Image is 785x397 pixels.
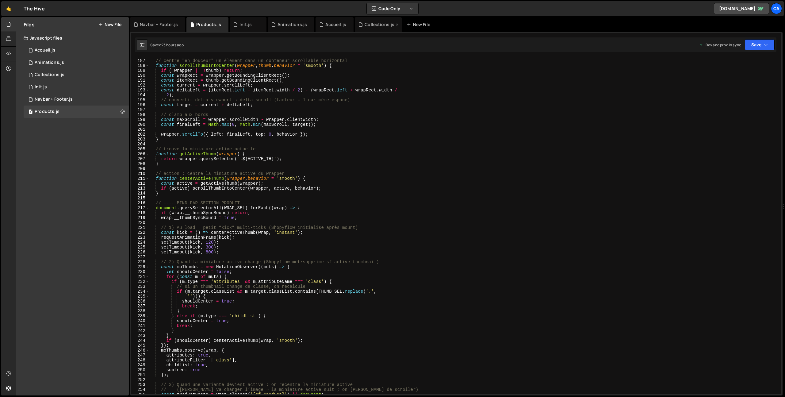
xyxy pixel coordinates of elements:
div: 219 [131,215,149,220]
div: 246 [131,348,149,353]
div: 195 [131,98,149,102]
div: 248 [131,358,149,363]
div: 200 [131,122,149,127]
div: 199 [131,117,149,122]
div: Animations.js [35,60,64,65]
div: 252 [131,377,149,382]
div: 236 [131,299,149,304]
div: 225 [131,245,149,250]
div: 191 [131,78,149,83]
div: 249 [131,363,149,368]
div: 227 [131,255,149,260]
div: Collections.js [365,21,394,28]
div: 17034/46849.js [24,56,129,69]
div: 192 [131,83,149,88]
div: 233 [131,284,149,289]
div: Accueil.js [35,48,56,53]
div: 216 [131,201,149,206]
div: 190 [131,73,149,78]
div: 237 [131,304,149,309]
div: Products.js [196,21,221,28]
div: 217 [131,206,149,210]
div: 229 [131,264,149,269]
a: [DOMAIN_NAME] [714,3,769,14]
div: Saved [150,42,184,48]
div: 228 [131,260,149,264]
div: 253 [131,382,149,387]
div: 198 [131,112,149,117]
div: 231 [131,274,149,279]
div: 239 [131,314,149,318]
div: 208 [131,161,149,166]
div: 234 [131,289,149,294]
div: 250 [131,368,149,372]
div: 240 [131,318,149,323]
div: 241 [131,323,149,328]
div: 247 [131,353,149,358]
div: 187 [131,58,149,63]
div: 230 [131,269,149,274]
div: 222 [131,230,149,235]
div: 205 [131,147,149,152]
div: 209 [131,166,149,171]
div: 235 [131,294,149,299]
div: 194 [131,93,149,98]
div: 224 [131,240,149,245]
div: 212 [131,181,149,186]
div: 17034/46801.js [24,44,129,56]
div: 189 [131,68,149,73]
div: 221 [131,225,149,230]
div: 207 [131,156,149,161]
div: 213 [131,186,149,191]
div: 220 [131,220,149,225]
div: Javascript files [16,32,129,44]
div: 203 [131,137,149,142]
div: 255 [131,392,149,397]
div: Collections.js [35,72,64,78]
div: 210 [131,171,149,176]
div: 215 [131,196,149,201]
div: 196 [131,102,149,107]
div: 214 [131,191,149,196]
div: Accueil.js [325,21,346,28]
div: 245 [131,343,149,348]
div: 211 [131,176,149,181]
div: 202 [131,132,149,137]
div: The Hive [24,5,45,12]
a: 🤙 [1,1,16,16]
div: 223 [131,235,149,240]
div: Navbar + Footer.js [35,97,73,102]
div: Dev and prod in sync [699,42,741,48]
div: 242 [131,328,149,333]
div: Init.js [239,21,252,28]
button: Save [745,39,775,50]
div: 204 [131,142,149,147]
div: 226 [131,250,149,255]
div: Navbar + Footer.js [140,21,178,28]
div: 206 [131,152,149,156]
div: 232 [131,279,149,284]
div: 244 [131,338,149,343]
div: 238 [131,309,149,314]
button: New File [98,22,121,27]
div: 193 [131,88,149,93]
div: 218 [131,210,149,215]
div: 17034/46803.js [24,81,129,93]
div: 254 [131,387,149,392]
h2: Files [24,21,35,28]
div: Init.js [35,84,47,90]
div: 201 [131,127,149,132]
div: 243 [131,333,149,338]
a: Ca [771,3,782,14]
div: 188 [131,63,149,68]
div: 17034/47476.js [24,93,129,106]
span: 1 [29,110,33,115]
div: Products.js [35,109,59,114]
div: 197 [131,107,149,112]
div: 251 [131,372,149,377]
div: 23 hours ago [161,42,184,48]
div: 17034/47715.js [24,69,129,81]
div: New File [407,21,432,28]
div: Animations.js [278,21,307,28]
